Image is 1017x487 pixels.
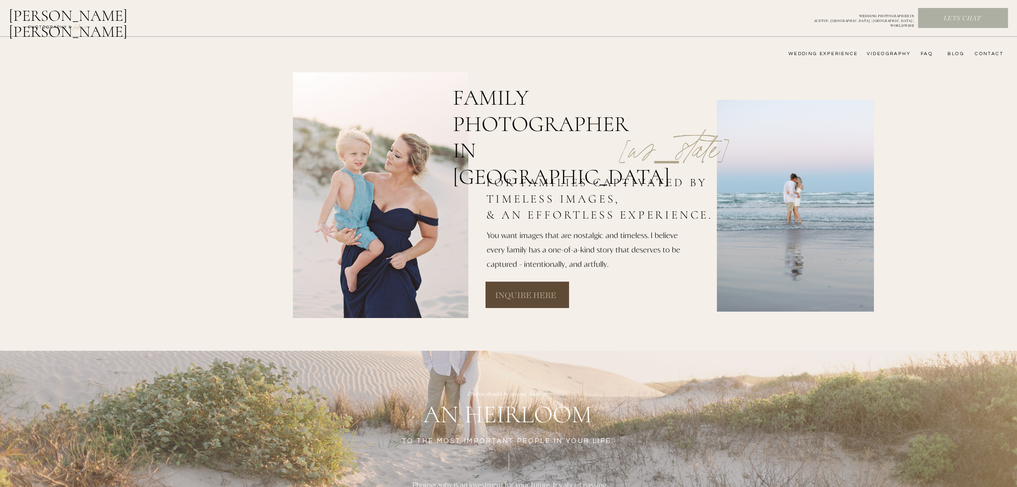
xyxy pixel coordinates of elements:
a: photography & [24,24,76,34]
a: CONTACT [972,51,1003,57]
a: FAQ [917,51,933,57]
a: Inquire Here [494,290,557,303]
a: WEDDING PHOTOGRAPHER INAUSTIN | [GEOGRAPHIC_DATA] | [GEOGRAPHIC_DATA] | WORLDWIDE [801,14,914,23]
h1: Family photographer in [GEOGRAPHIC_DATA] [453,85,655,165]
h2: an heirloom [268,401,747,430]
p: You want images that are nostalgic and timeless. I believe every family has a one-of-a-kind story... [487,228,690,278]
h3: to the most important people in your life. [269,437,747,448]
a: [PERSON_NAME] [PERSON_NAME] [9,8,169,27]
h3: Photos should be passed down as [269,390,747,402]
a: Lets chat [918,14,1006,23]
a: wedding experience [777,51,858,57]
a: FILMs [66,22,95,31]
a: videography [864,51,911,57]
h2: for families captivated by timeless images, & an effortless experience. [486,175,717,225]
p: [US_STATE] [598,110,749,161]
a: bLog [945,51,964,57]
p: WEDDING PHOTOGRAPHER IN AUSTIN | [GEOGRAPHIC_DATA] | [GEOGRAPHIC_DATA] | WORLDWIDE [801,14,914,23]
